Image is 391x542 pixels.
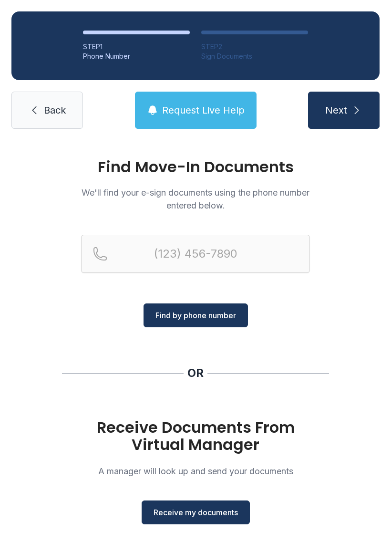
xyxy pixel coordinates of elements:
[83,52,190,61] div: Phone Number
[81,186,310,212] p: We'll find your e-sign documents using the phone number entered below.
[155,310,236,321] span: Find by phone number
[201,42,308,52] div: STEP 2
[201,52,308,61] div: Sign Documents
[44,104,66,117] span: Back
[154,507,238,518] span: Receive my documents
[81,235,310,273] input: Reservation phone number
[162,104,245,117] span: Request Live Help
[187,365,204,381] div: OR
[83,42,190,52] div: STEP 1
[325,104,347,117] span: Next
[81,419,310,453] h1: Receive Documents From Virtual Manager
[81,465,310,478] p: A manager will look up and send your documents
[81,159,310,175] h1: Find Move-In Documents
